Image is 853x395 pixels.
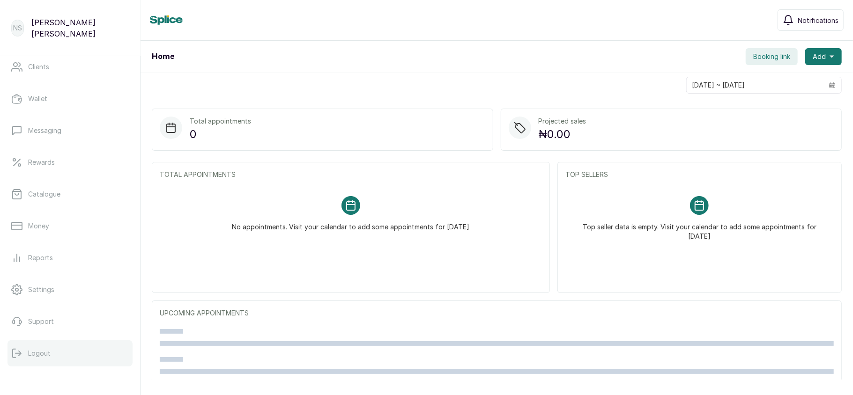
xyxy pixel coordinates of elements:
[753,52,790,61] span: Booking link
[539,117,586,126] p: Projected sales
[7,277,133,303] a: Settings
[7,149,133,176] a: Rewards
[778,9,844,31] button: Notifications
[28,158,55,167] p: Rewards
[7,117,133,144] a: Messaging
[28,62,49,72] p: Clients
[829,82,836,88] svg: calendar
[160,170,542,179] p: TOTAL APPOINTMENTS
[152,51,174,62] h1: Home
[7,86,133,112] a: Wallet
[813,52,826,61] span: Add
[28,349,51,358] p: Logout
[232,215,469,232] p: No appointments. Visit your calendar to add some appointments for [DATE]
[28,317,54,326] p: Support
[28,253,53,263] p: Reports
[28,190,60,199] p: Catalogue
[28,221,49,231] p: Money
[7,308,133,335] a: Support
[28,94,47,103] p: Wallet
[13,23,22,33] p: NS
[7,54,133,80] a: Clients
[160,308,834,318] p: UPCOMING APPOINTMENTS
[7,245,133,271] a: Reports
[7,181,133,207] a: Catalogue
[190,126,251,143] p: 0
[539,126,586,143] p: ₦0.00
[746,48,798,65] button: Booking link
[798,15,838,25] span: Notifications
[687,77,823,93] input: Select date
[31,17,129,39] p: [PERSON_NAME] [PERSON_NAME]
[805,48,842,65] button: Add
[577,215,823,241] p: Top seller data is empty. Visit your calendar to add some appointments for [DATE]
[28,126,61,135] p: Messaging
[28,285,54,294] p: Settings
[7,213,133,239] a: Money
[565,170,834,179] p: TOP SELLERS
[190,117,251,126] p: Total appointments
[7,340,133,366] button: Logout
